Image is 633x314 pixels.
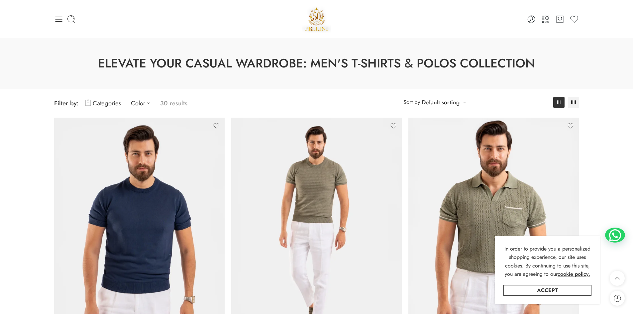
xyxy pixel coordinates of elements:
a: Default sorting [422,98,460,107]
a: Color [131,95,154,111]
a: Categories [85,95,121,111]
a: Wishlist [570,15,579,24]
span: In order to provide you a personalized shopping experience, our site uses cookies. By continuing ... [504,245,590,278]
h1: Elevate Your Casual Wardrobe: Men's T-Shirts & Polos Collection [17,55,616,72]
span: Sort by [403,97,420,108]
img: Pellini [302,5,331,33]
a: Login / Register [527,15,536,24]
a: Accept [503,285,591,296]
p: 30 results [160,95,187,111]
a: Pellini - [302,5,331,33]
a: cookie policy. [558,270,590,278]
span: Filter by: [54,99,79,108]
a: Cart [555,15,565,24]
